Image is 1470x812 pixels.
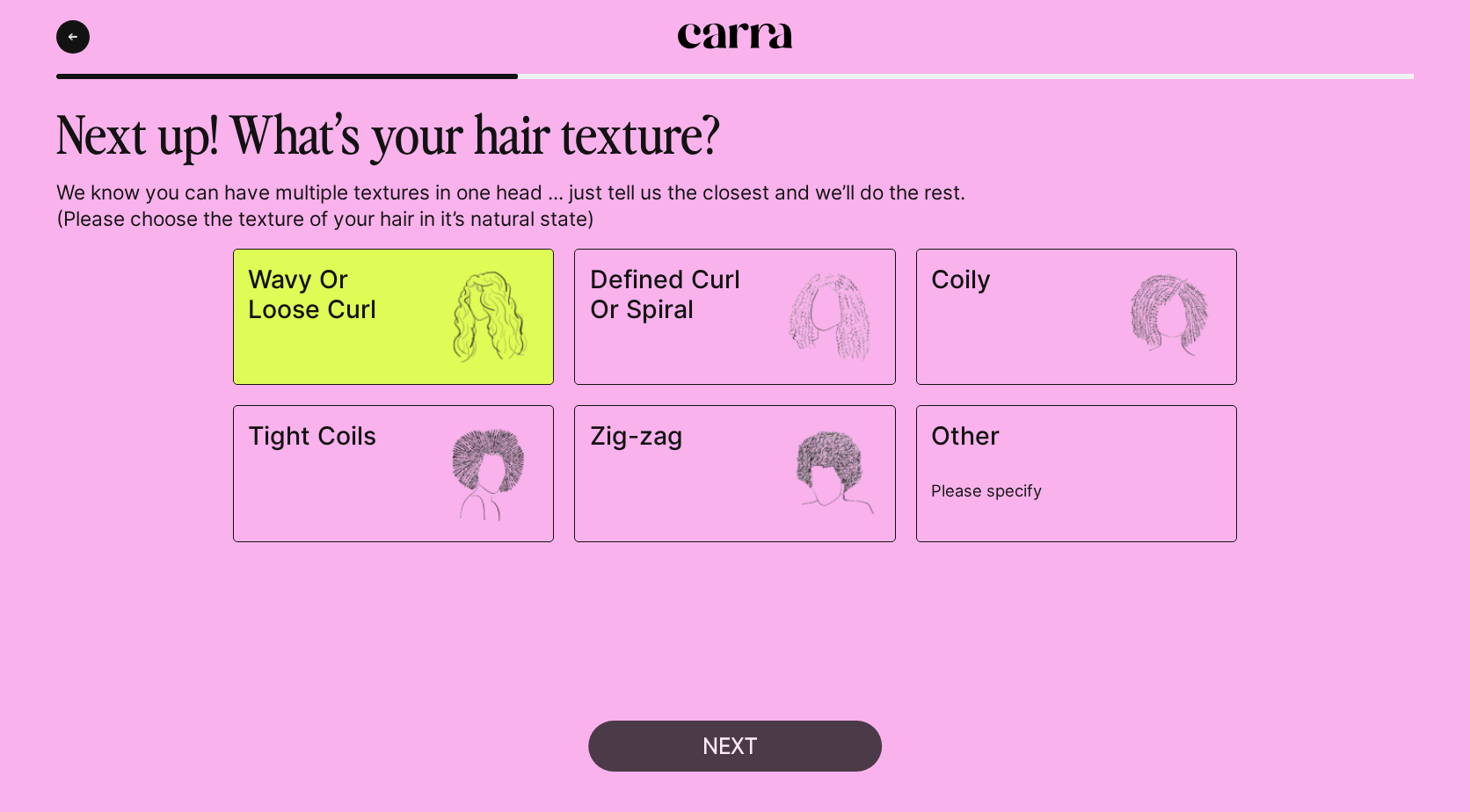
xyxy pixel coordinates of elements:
[56,179,1414,231] p: We know you can have multiple textures in one head ... just tell us the closest and we’ll do the ...
[56,20,90,54] button: Back
[931,421,1207,451] span: Other
[588,721,882,772] button: NEXT
[56,100,1296,163] h2: Next up! What’s your hair texture?
[248,421,422,451] span: Tight Coils
[931,265,1105,294] span: Coily
[248,265,422,324] span: Wavy Or Loose Curl
[590,265,764,324] span: Defined Curl Or Spiral
[590,421,764,451] span: Zig-zag
[676,732,794,760] div: NEXT
[931,481,1042,500] span: Please specify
